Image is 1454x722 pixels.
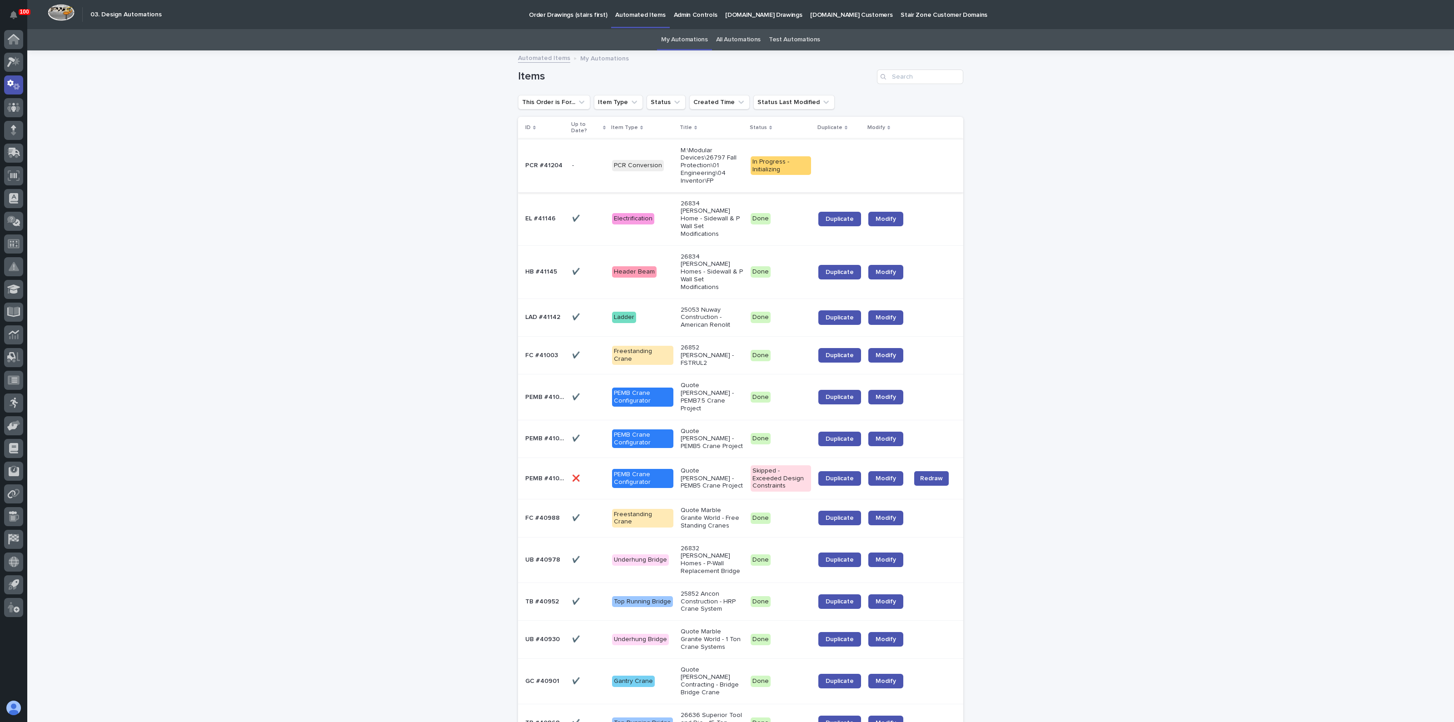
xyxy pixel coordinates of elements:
[876,678,896,684] span: Modify
[612,312,636,323] div: Ladder
[681,147,743,185] p: M:\Modular Devices\26797 Fall Protection\01 Engineering\04 Inventor\FP
[876,515,896,521] span: Modify
[572,160,576,169] p: -
[868,390,903,404] a: Modify
[580,53,629,63] p: My Automations
[826,352,854,359] span: Duplicate
[572,392,582,401] p: ✔️
[876,314,896,321] span: Modify
[518,537,963,583] tr: UB #40978UB #40978 ✔️✔️ Underhung Bridge26832 [PERSON_NAME] Homes - P-Wall Replacement BridgeDone...
[877,70,963,84] input: Search
[518,245,963,299] tr: HB #41145HB #41145 ✔️✔️ Header Beam26834 [PERSON_NAME] Homes - Sidewall & P Wall Set Modification...
[612,469,673,488] div: PEMB Crane Configurator
[876,475,896,482] span: Modify
[594,95,643,110] button: Item Type
[868,594,903,609] a: Modify
[572,676,582,685] p: ✔️
[572,513,582,522] p: ✔️
[826,314,854,321] span: Duplicate
[525,513,562,522] p: FC #40988
[876,216,896,222] span: Modify
[48,4,75,21] img: Workspace Logo
[681,344,743,367] p: 26852 [PERSON_NAME] - FSTRUL2
[525,554,562,564] p: UB #40978
[525,213,558,223] p: EL #41146
[818,310,861,325] a: Duplicate
[681,467,743,490] p: Quote [PERSON_NAME] - PEMB5 Crane Project
[572,473,582,483] p: ❌
[518,374,963,420] tr: PEMB #41048PEMB #41048 ✔️✔️ PEMB Crane ConfiguratorQuote [PERSON_NAME] - PEMB7.5 Crane ProjectDon...
[518,658,963,704] tr: GC #40901GC #40901 ✔️✔️ Gantry CraneQuote [PERSON_NAME] Contracting - Bridge Bridge CraneDoneDupl...
[868,310,903,325] a: Modify
[681,306,743,329] p: 25053 Nuway Construction - American Renolit
[751,433,771,444] div: Done
[518,420,963,458] tr: PEMB #41044PEMB #41044 ✔️✔️ PEMB Crane ConfiguratorQuote [PERSON_NAME] - PEMB5 Crane ProjectDoneD...
[914,471,949,486] button: Redraw
[572,350,582,359] p: ✔️
[868,265,903,279] a: Modify
[681,382,743,412] p: Quote [PERSON_NAME] - PEMB7.5 Crane Project
[612,266,657,278] div: Header Beam
[818,432,861,446] a: Duplicate
[611,123,638,133] p: Item Type
[681,666,743,697] p: Quote [PERSON_NAME] Contracting - Bridge Bridge Crane
[525,676,561,685] p: GC #40901
[876,269,896,275] span: Modify
[518,70,873,83] h1: Items
[518,299,963,336] tr: LAD #41142LAD #41142 ✔️✔️ Ladder25053 Nuway Construction - American RenolitDoneDuplicateModify
[818,471,861,486] a: Duplicate
[525,160,564,169] p: PCR #41204
[751,350,771,361] div: Done
[525,392,567,401] p: PEMB #41048
[571,120,601,136] p: Up to Date?
[818,212,861,226] a: Duplicate
[716,29,761,50] a: All Automations
[525,433,567,443] p: PEMB #41044
[647,95,686,110] button: Status
[681,590,743,613] p: 25852 Ancon Construction - HRP Crane System
[818,511,861,525] a: Duplicate
[751,596,771,607] div: Done
[572,596,582,606] p: ✔️
[818,265,861,279] a: Duplicate
[876,598,896,605] span: Modify
[826,436,854,442] span: Duplicate
[680,123,692,133] p: Title
[753,95,835,110] button: Status Last Modified
[518,336,963,374] tr: FC #41003FC #41003 ✔️✔️ Freestanding Crane26852 [PERSON_NAME] - FSTRUL2DoneDuplicateModify
[661,29,708,50] a: My Automations
[90,11,162,19] h2: 03. Design Automations
[826,394,854,400] span: Duplicate
[818,553,861,567] a: Duplicate
[572,634,582,643] p: ✔️
[525,596,561,606] p: TB #40952
[826,598,854,605] span: Duplicate
[525,350,560,359] p: FC #41003
[751,634,771,645] div: Done
[518,583,963,620] tr: TB #40952TB #40952 ✔️✔️ Top Running Bridge25852 Ancon Construction - HRP Crane SystemDoneDuplicat...
[751,213,771,224] div: Done
[681,628,743,651] p: Quote Marble Granite World - 1 Ton Crane Systems
[751,676,771,687] div: Done
[572,312,582,321] p: ✔️
[525,123,531,133] p: ID
[612,160,664,171] div: PCR Conversion
[518,458,963,499] tr: PEMB #41043PEMB #41043 ❌❌ PEMB Crane ConfiguratorQuote [PERSON_NAME] - PEMB5 Crane ProjectSkipped...
[818,632,861,647] a: Duplicate
[612,676,655,687] div: Gantry Crane
[518,621,963,658] tr: UB #40930UB #40930 ✔️✔️ Underhung BridgeQuote Marble Granite World - 1 Ton Crane SystemsDoneDupli...
[572,266,582,276] p: ✔️
[751,465,811,492] div: Skipped - Exceeded Design Constraints
[681,253,743,291] p: 26834 [PERSON_NAME] Homes - Sidewall & P Wall Set Modifications
[20,9,29,15] p: 100
[612,634,669,645] div: Underhung Bridge
[751,312,771,323] div: Done
[518,499,963,537] tr: FC #40988FC #40988 ✔️✔️ Freestanding CraneQuote Marble Granite World - Free Standing CranesDoneDu...
[612,213,654,224] div: Electrification
[826,678,854,684] span: Duplicate
[817,123,842,133] p: Duplicate
[612,346,673,365] div: Freestanding Crane
[818,674,861,688] a: Duplicate
[689,95,750,110] button: Created Time
[826,269,854,275] span: Duplicate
